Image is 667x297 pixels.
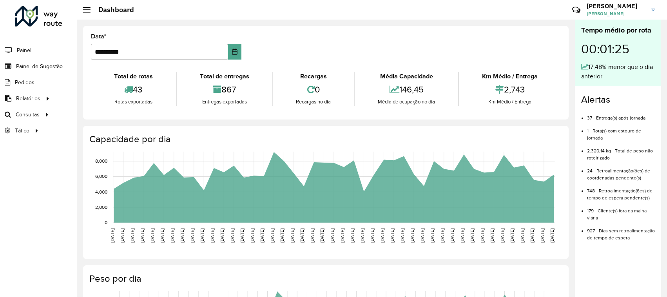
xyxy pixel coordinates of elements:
text: [DATE] [529,228,535,243]
text: [DATE] [400,228,405,243]
span: Painel de Sugestão [16,62,63,71]
text: 2,000 [95,205,107,210]
text: [DATE] [380,228,385,243]
div: Média de ocupação no dia [357,98,456,106]
text: [DATE] [340,228,345,243]
text: [DATE] [390,228,395,243]
text: [DATE] [370,228,375,243]
span: [PERSON_NAME] [587,10,645,17]
text: [DATE] [449,228,455,243]
li: 37 - Entrega(s) após jornada [587,109,655,121]
text: 0 [105,220,107,225]
text: [DATE] [190,228,195,243]
span: Relatórios [16,94,40,103]
text: [DATE] [430,228,435,243]
text: [DATE] [199,228,205,243]
text: [DATE] [150,228,155,243]
text: [DATE] [360,228,365,243]
div: 00:01:25 [581,36,655,62]
span: Tático [15,127,29,135]
text: [DATE] [250,228,255,243]
text: [DATE] [159,228,165,243]
div: Total de entregas [179,72,270,81]
text: [DATE] [330,228,335,243]
text: 6,000 [95,174,107,179]
text: 4,000 [95,189,107,194]
text: [DATE] [319,228,324,243]
div: 17,48% menor que o dia anterior [581,62,655,81]
text: [DATE] [540,228,545,243]
div: Recargas no dia [275,98,352,106]
div: 43 [93,81,174,98]
text: [DATE] [420,228,425,243]
div: Km Médio / Entrega [461,72,559,81]
div: Recargas [275,72,352,81]
li: 748 - Retroalimentação(ões) de tempo de espera pendente(s) [587,181,655,201]
span: Pedidos [15,78,34,87]
div: 0 [275,81,352,98]
div: Total de rotas [93,72,174,81]
text: [DATE] [259,228,265,243]
text: [DATE] [489,228,495,243]
h2: Dashboard [91,5,134,14]
text: [DATE] [350,228,355,243]
text: [DATE] [460,228,465,243]
text: [DATE] [179,228,185,243]
text: [DATE] [480,228,485,243]
span: Painel [17,46,31,54]
div: Tempo médio por rota [581,25,655,36]
div: Entregas exportadas [179,98,270,106]
text: [DATE] [270,228,275,243]
text: [DATE] [440,228,445,243]
li: 927 - Dias sem retroalimentação de tempo de espera [587,221,655,241]
text: [DATE] [219,228,225,243]
text: [DATE] [130,228,135,243]
div: Média Capacidade [357,72,456,81]
div: 867 [179,81,270,98]
text: [DATE] [239,228,245,243]
li: 24 - Retroalimentação(ões) de coordenadas pendente(s) [587,161,655,181]
div: 146,45 [357,81,456,98]
text: [DATE] [210,228,215,243]
text: 8,000 [95,159,107,164]
text: [DATE] [500,228,505,243]
h3: [PERSON_NAME] [587,2,645,10]
h4: Peso por dia [89,273,561,284]
text: [DATE] [230,228,235,243]
text: [DATE] [549,228,555,243]
h4: Capacidade por dia [89,134,561,145]
text: [DATE] [279,228,285,243]
div: Km Médio / Entrega [461,98,559,106]
text: [DATE] [509,228,515,243]
text: [DATE] [410,228,415,243]
h4: Alertas [581,94,655,105]
text: [DATE] [110,228,115,243]
text: [DATE] [299,228,304,243]
a: Contato Rápido [568,2,585,18]
div: Rotas exportadas [93,98,174,106]
text: [DATE] [310,228,315,243]
text: [DATE] [290,228,295,243]
text: [DATE] [120,228,125,243]
li: 1 - Rota(s) com estouro de jornada [587,121,655,141]
li: 179 - Cliente(s) fora da malha viária [587,201,655,221]
button: Choose Date [228,44,241,60]
text: [DATE] [170,228,175,243]
li: 2.320,14 kg - Total de peso não roteirizado [587,141,655,161]
text: [DATE] [469,228,475,243]
text: [DATE] [520,228,525,243]
span: Consultas [16,110,40,119]
text: [DATE] [140,228,145,243]
div: 2,743 [461,81,559,98]
label: Data [91,32,107,41]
